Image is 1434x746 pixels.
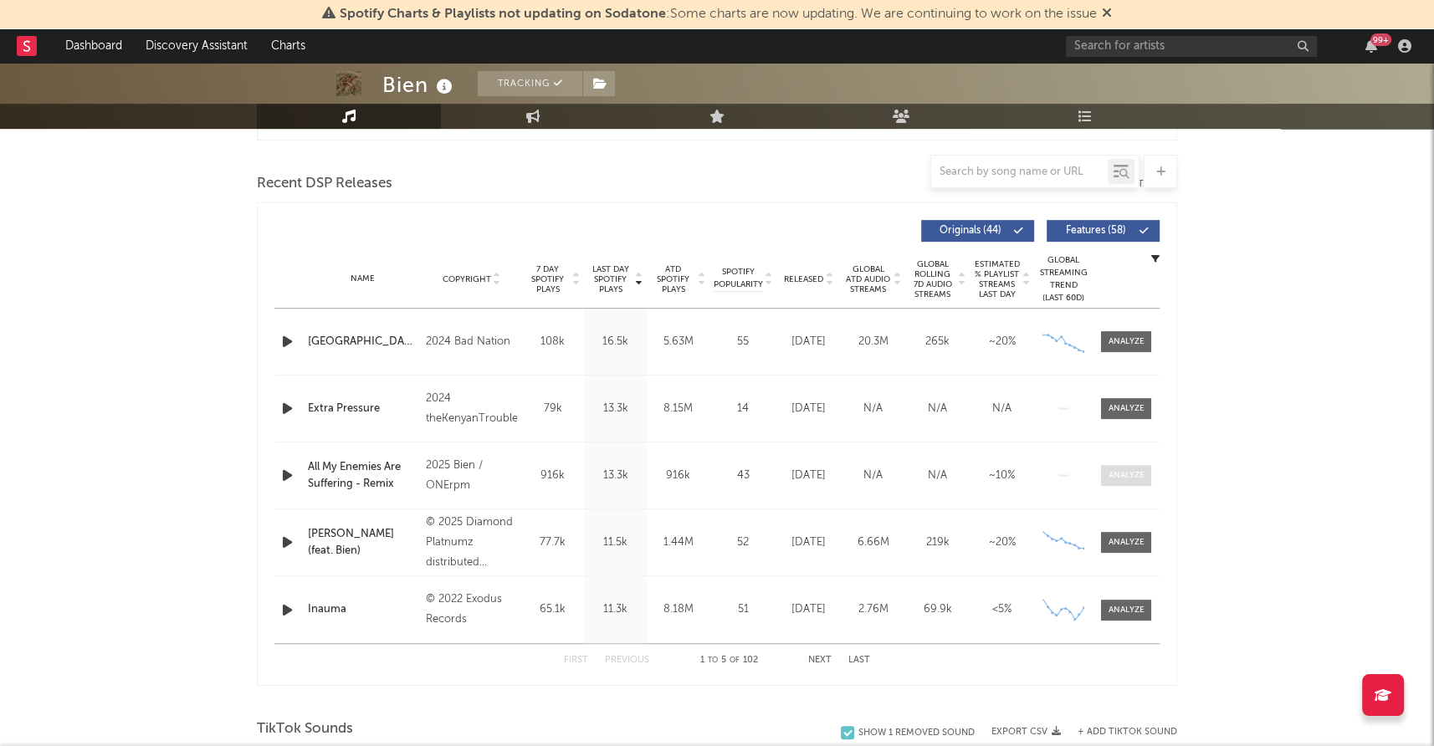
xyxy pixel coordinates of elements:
div: 52 [714,534,772,551]
span: Dismiss [1102,8,1112,21]
div: 14 [714,401,772,417]
button: Originals(44) [921,220,1034,242]
div: 13.3k [588,468,643,484]
a: Discovery Assistant [134,29,259,63]
button: + Add TikTok Sound [1078,728,1177,737]
span: Estimated % Playlist Streams Last Day [974,259,1020,299]
div: 916k [651,468,705,484]
div: [DATE] [781,601,837,618]
span: of [730,657,740,664]
button: Next [808,656,832,665]
button: Previous [605,656,649,665]
span: Originals ( 44 ) [932,226,1009,236]
span: Spotify Popularity [714,266,763,291]
div: N/A [845,468,901,484]
button: Tracking [478,71,582,96]
div: N/A [845,401,901,417]
div: © 2022 Exodus Records [426,590,517,630]
div: ~ 20 % [974,334,1030,350]
a: Dashboard [54,29,134,63]
span: Features ( 58 ) [1058,226,1134,236]
span: TikTok Sounds [257,719,353,739]
div: Global Streaming Trend (Last 60D) [1038,254,1088,304]
div: 8.15M [651,401,705,417]
div: 69.9k [909,601,965,618]
div: 2024 Bad Nation [426,332,517,352]
input: Search by song name or URL [931,166,1108,179]
div: <5% [974,601,1030,618]
div: 11.5k [588,534,643,551]
div: Name [308,273,417,285]
input: Search for artists [1066,36,1317,57]
a: [PERSON_NAME] (feat. Bien) [308,526,417,559]
a: [GEOGRAPHIC_DATA] [308,334,417,350]
div: 8.18M [651,601,705,618]
span: Last Day Spotify Plays [588,264,632,294]
div: 1 5 102 [683,651,775,671]
div: 916k [525,468,580,484]
div: 99 + [1370,33,1391,46]
span: Global Rolling 7D Audio Streams [909,259,955,299]
a: All My Enemies Are Suffering - Remix [308,459,417,492]
div: [DATE] [781,534,837,551]
div: 51 [714,601,772,618]
div: [DATE] [781,334,837,350]
div: 16.5k [588,334,643,350]
div: ~ 10 % [974,468,1030,484]
span: Global ATD Audio Streams [845,264,891,294]
span: Released [784,274,823,284]
div: 5.63M [651,334,705,350]
div: 43 [714,468,772,484]
div: © 2025 Diamond Platnumz distributed exclusively by Warner Music Africa & Ziiki Media [426,513,517,573]
span: to [708,657,718,664]
span: Copyright [442,274,490,284]
div: 79k [525,401,580,417]
button: Last [848,656,870,665]
div: 6.66M [845,534,901,551]
button: + Add TikTok Sound [1061,728,1177,737]
div: 65.1k [525,601,580,618]
div: 11.3k [588,601,643,618]
a: Extra Pressure [308,401,417,417]
span: ATD Spotify Plays [651,264,695,294]
span: : Some charts are now updating. We are continuing to work on the issue [340,8,1097,21]
span: 7 Day Spotify Plays [525,264,570,294]
div: N/A [974,401,1030,417]
div: N/A [909,468,965,484]
div: [DATE] [781,468,837,484]
div: 2.76M [845,601,901,618]
div: N/A [909,401,965,417]
div: 20.3M [845,334,901,350]
button: Features(58) [1047,220,1160,242]
div: Show 1 Removed Sound [858,728,975,738]
div: 108k [525,334,580,350]
div: [DATE] [781,401,837,417]
button: First [564,656,588,665]
div: 2024 theKenyanTroublers [426,389,517,429]
div: 2025 Bien / ONErpm [426,456,517,496]
div: 1.44M [651,534,705,551]
div: 13.3k [588,401,643,417]
div: 265k [909,334,965,350]
a: Charts [259,29,317,63]
div: Bien [382,71,457,99]
span: Spotify Charts & Playlists not updating on Sodatone [340,8,666,21]
div: 219k [909,534,965,551]
div: 55 [714,334,772,350]
button: Export CSV [991,727,1061,737]
div: 77.7k [525,534,580,551]
div: ~ 20 % [974,534,1030,551]
a: Inauma [308,601,417,618]
button: 99+ [1365,39,1377,53]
